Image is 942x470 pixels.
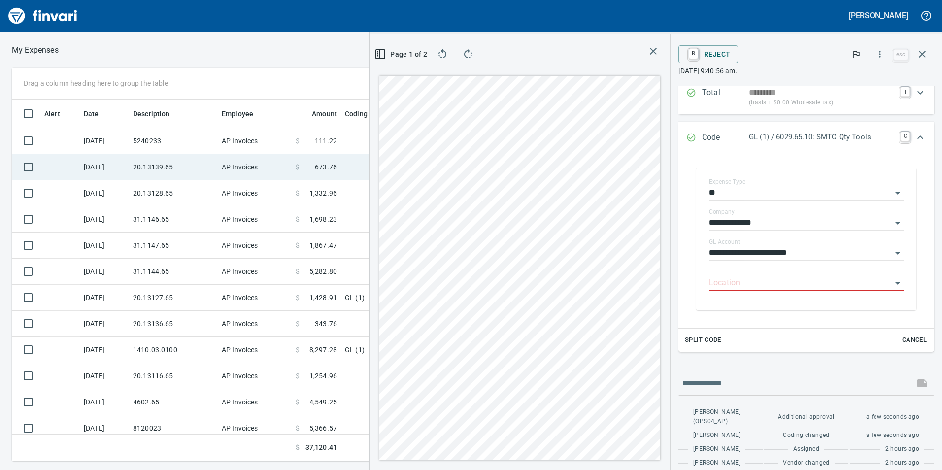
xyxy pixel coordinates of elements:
td: GL (1) [341,285,587,311]
td: AP Invoices [218,180,292,206]
span: [PERSON_NAME] (OPS04_AP) [693,407,758,427]
h5: [PERSON_NAME] [849,10,908,21]
button: Open [891,186,905,200]
td: GL (1) [341,337,587,363]
span: Alert [44,108,60,120]
td: [DATE] [80,206,129,233]
td: AP Invoices [218,285,292,311]
td: [DATE] [80,128,129,154]
td: AP Invoices [218,233,292,259]
td: AP Invoices [218,259,292,285]
p: GL (1) / 6029.65.10: SMTC Qty Tools [749,132,894,143]
td: 20.13116.65 [129,363,218,389]
span: Date [84,108,112,120]
span: Employee [222,108,266,120]
span: $ [296,188,300,198]
td: [DATE] [80,180,129,206]
td: 20.13139.65 [129,154,218,180]
td: AP Invoices [218,389,292,415]
a: R [689,48,698,59]
td: [DATE] [80,415,129,441]
td: [DATE] [80,259,129,285]
td: 31.1147.65 [129,233,218,259]
td: AP Invoices [218,337,292,363]
span: 8,297.28 [309,345,337,355]
button: Cancel [899,333,930,348]
td: AP Invoices [218,363,292,389]
button: Open [891,216,905,230]
span: 1,254.96 [309,371,337,381]
span: $ [296,293,300,302]
td: 20.13128.65 [129,180,218,206]
span: [PERSON_NAME] [693,444,740,454]
nav: breadcrumb [12,44,59,56]
span: Employee [222,108,253,120]
p: Drag a column heading here to group the table [24,78,168,88]
p: [DATE] 9:40:56 am. [678,66,934,76]
span: 343.76 [315,319,337,329]
p: Code [702,132,749,144]
td: 5240233 [129,128,218,154]
span: Description [133,108,170,120]
td: 31.1146.65 [129,206,218,233]
label: GL Account [709,239,740,245]
span: 1,428.91 [309,293,337,302]
span: Cancel [901,335,928,346]
span: $ [296,214,300,224]
td: AP Invoices [218,206,292,233]
span: Coding [345,108,380,120]
span: Description [133,108,183,120]
span: Close invoice [891,42,934,66]
span: 5,282.80 [309,267,337,276]
div: Expand [678,81,934,114]
td: 8120023 [129,415,218,441]
p: (basis + $0.00 Wholesale tax) [749,98,894,108]
span: a few seconds ago [866,412,919,422]
td: [DATE] [80,154,129,180]
span: $ [296,423,300,433]
span: 1,332.96 [309,188,337,198]
td: [DATE] [80,285,129,311]
span: $ [296,267,300,276]
td: [DATE] [80,311,129,337]
a: esc [893,49,908,60]
img: Finvari [6,4,80,28]
span: 5,366.57 [309,423,337,433]
span: $ [296,345,300,355]
td: 20.13127.65 [129,285,218,311]
td: [DATE] [80,233,129,259]
span: Additional approval [778,412,835,422]
span: $ [296,319,300,329]
span: 1,867.47 [309,240,337,250]
div: Expand [678,122,934,154]
span: Amount [299,108,337,120]
p: Total [702,87,749,108]
span: 673.76 [315,162,337,172]
td: 4602.65 [129,389,218,415]
span: $ [296,397,300,407]
td: AP Invoices [218,311,292,337]
button: Open [891,246,905,260]
span: 2 hours ago [885,458,919,468]
td: [DATE] [80,363,129,389]
span: [PERSON_NAME] [693,431,740,440]
a: T [900,87,910,97]
span: Assigned [793,444,819,454]
span: $ [296,371,300,381]
td: AP Invoices [218,128,292,154]
td: 31.1144.65 [129,259,218,285]
span: $ [296,240,300,250]
span: Vendor changed [783,458,830,468]
a: C [900,132,910,141]
span: Coding [345,108,368,120]
button: Page 1 of 2 [377,45,427,63]
button: RReject [678,45,738,63]
span: Page 1 of 2 [381,48,423,61]
span: a few seconds ago [866,431,919,440]
span: Reject [686,46,730,63]
span: Amount [312,108,337,120]
p: My Expenses [12,44,59,56]
span: $ [296,136,300,146]
button: [PERSON_NAME] [846,8,910,23]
